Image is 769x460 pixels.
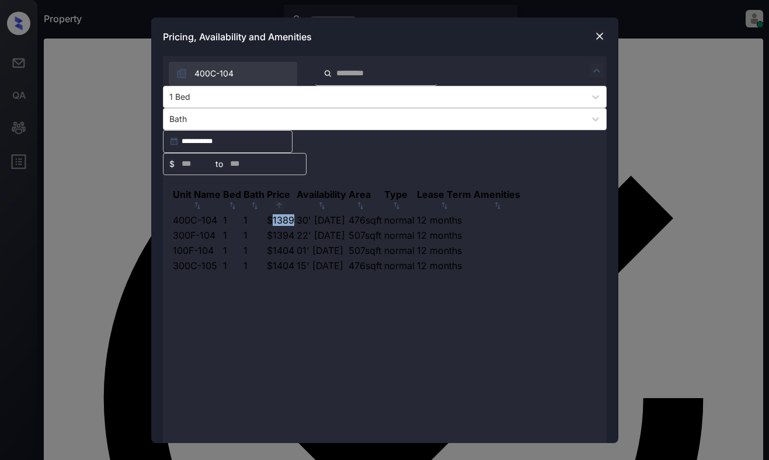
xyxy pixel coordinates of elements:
[266,214,295,226] td: $1389
[384,244,415,257] td: normal
[416,244,472,257] td: 12 months
[223,189,241,200] div: Bed
[222,244,242,257] td: 1
[222,214,242,226] td: 1
[266,229,295,242] td: $1394
[417,189,471,200] div: Lease Term
[222,229,242,242] td: 1
[176,68,187,79] img: icon-zuma
[323,68,332,79] img: icon-zuma
[249,201,260,210] img: sorting
[391,201,402,210] img: sorting
[384,189,408,200] div: Type
[243,244,265,257] td: 1
[172,244,221,257] td: 100F-104
[348,244,382,257] td: 507 sqft
[243,189,265,200] div: Bath
[354,201,366,210] img: sorting
[151,18,618,56] div: Pricing, Availability and Amenities
[348,259,382,272] td: 476 sqft
[594,30,606,42] img: close
[384,259,415,272] td: normal
[349,189,371,200] div: Area
[492,201,503,210] img: sorting
[296,259,347,272] td: 15' [DATE]
[215,158,223,170] span: to
[384,229,415,242] td: normal
[273,201,285,210] img: sorting
[296,244,347,257] td: 01' [DATE]
[316,201,328,210] img: sorting
[243,259,265,272] td: 1
[172,214,221,226] td: 400C-104
[169,158,175,170] span: $
[194,67,234,80] span: 400C-104
[192,201,203,210] img: sorting
[474,189,520,200] div: Amenities
[439,201,450,210] img: sorting
[296,229,347,242] td: 22' [DATE]
[222,259,242,272] td: 1
[590,64,604,78] img: icon-zuma
[348,229,382,242] td: 507 sqft
[266,244,295,257] td: $1404
[416,214,472,226] td: 12 months
[296,214,347,226] td: 30' [DATE]
[243,229,265,242] td: 1
[416,259,472,272] td: 12 months
[384,214,415,226] td: normal
[348,214,382,226] td: 476 sqft
[266,259,295,272] td: $1404
[172,259,221,272] td: 300C-105
[173,189,221,200] div: Unit Name
[227,201,238,210] img: sorting
[243,214,265,226] td: 1
[416,229,472,242] td: 12 months
[172,229,221,242] td: 300F-104
[297,189,346,200] div: Availability
[267,189,290,200] div: Price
